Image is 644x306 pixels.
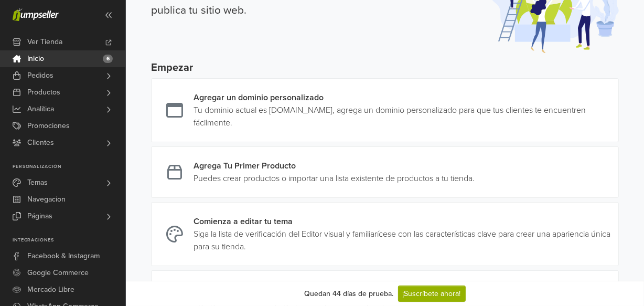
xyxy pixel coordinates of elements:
p: Integraciones [13,237,125,244]
a: ¡Suscríbete ahora! [398,286,466,302]
span: Productos [27,84,60,101]
span: 6 [103,55,113,63]
h5: Empezar [151,61,619,74]
span: Pedidos [27,67,53,84]
div: Quedan 44 días de prueba. [305,288,394,299]
span: Inicio [27,50,44,67]
span: Ver Tienda [27,34,62,50]
span: Clientes [27,134,54,151]
span: Temas [27,174,48,191]
span: Promociones [27,118,70,134]
span: Google Commerce [27,265,89,281]
p: Personalización [13,164,125,170]
span: Navegacion [27,191,66,208]
span: Mercado Libre [27,281,74,298]
span: Páginas [27,208,52,225]
span: Analítica [27,101,54,118]
span: Facebook & Instagram [27,248,100,265]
